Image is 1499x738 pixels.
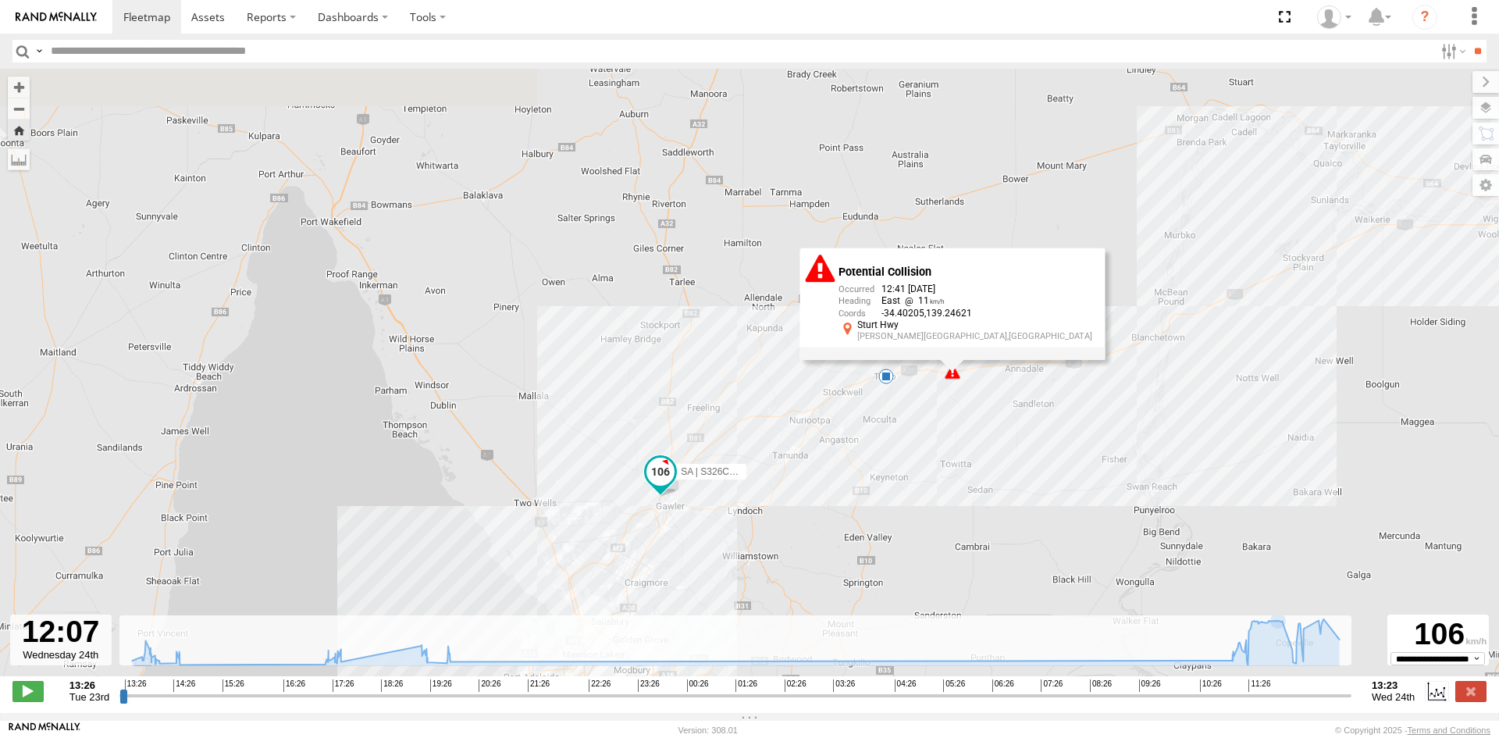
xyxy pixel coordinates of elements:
[589,679,611,692] span: 22:26
[857,319,1092,330] div: Sturt Hwy
[1412,5,1437,30] i: ?
[735,679,757,692] span: 01:26
[381,679,403,692] span: 18:26
[687,679,709,692] span: 00:26
[16,12,97,23] img: rand-logo.svg
[857,331,1092,340] div: [PERSON_NAME][GEOGRAPHIC_DATA],[GEOGRAPHIC_DATA]
[1435,40,1469,62] label: Search Filter Options
[881,295,900,306] span: East
[943,679,965,692] span: 05:26
[1372,691,1415,703] span: Wed 24th Sep 2025
[926,307,972,318] span: 139.24621
[8,98,30,119] button: Zoom out
[1248,679,1270,692] span: 11:26
[223,679,244,692] span: 15:26
[173,679,195,692] span: 14:26
[1372,679,1415,691] strong: 13:23
[1455,681,1487,701] label: Close
[833,679,855,692] span: 03:26
[1390,617,1487,652] div: 106
[678,726,738,735] div: Version: 308.01
[681,466,827,477] span: SA | S326COA | [PERSON_NAME]
[1335,726,1490,735] div: © Copyright 2025 -
[839,266,1092,278] div: Potential Collision
[1090,679,1112,692] span: 08:26
[992,679,1014,692] span: 06:26
[638,679,660,692] span: 23:26
[8,119,30,141] button: Zoom Home
[69,679,109,691] strong: 13:26
[8,148,30,170] label: Measure
[1472,174,1499,196] label: Map Settings
[333,679,354,692] span: 17:26
[125,679,147,692] span: 13:26
[881,307,926,318] span: -34.40205
[1312,5,1357,29] div: Charlotte Salt
[33,40,45,62] label: Search Query
[1139,679,1161,692] span: 09:26
[1200,679,1222,692] span: 10:26
[900,295,945,306] span: 11
[895,679,917,692] span: 04:26
[69,691,109,703] span: Tue 23rd Sep 2025
[785,679,806,692] span: 02:26
[283,679,305,692] span: 16:26
[430,679,452,692] span: 19:26
[839,283,1092,295] div: 12:41 [DATE]
[479,679,500,692] span: 20:26
[8,77,30,98] button: Zoom in
[528,679,550,692] span: 21:26
[9,722,80,738] a: Visit our Website
[1041,679,1063,692] span: 07:26
[1408,726,1490,735] a: Terms and Conditions
[12,681,44,701] label: Play/Stop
